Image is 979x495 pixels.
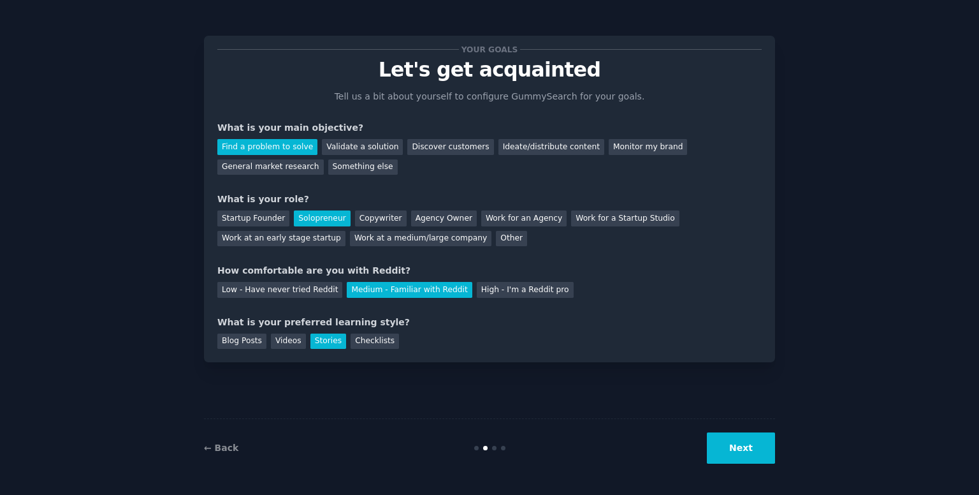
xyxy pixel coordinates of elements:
[271,334,306,350] div: Videos
[294,211,350,226] div: Solopreneur
[204,443,238,453] a: ← Back
[609,139,687,155] div: Monitor my brand
[217,159,324,175] div: General market research
[217,193,762,206] div: What is your role?
[498,139,604,155] div: Ideate/distribute content
[496,231,527,247] div: Other
[411,211,477,226] div: Agency Owner
[481,211,567,226] div: Work for an Agency
[571,211,679,226] div: Work for a Startup Studio
[217,139,317,155] div: Find a problem to solve
[217,282,342,298] div: Low - Have never tried Reddit
[310,334,346,350] div: Stories
[217,211,289,226] div: Startup Founder
[217,231,345,247] div: Work at an early stage startup
[459,43,520,56] span: Your goals
[217,316,762,329] div: What is your preferred learning style?
[329,90,650,103] p: Tell us a bit about yourself to configure GummySearch for your goals.
[347,282,472,298] div: Medium - Familiar with Reddit
[351,334,399,350] div: Checklists
[322,139,403,155] div: Validate a solution
[355,211,407,226] div: Copywriter
[350,231,491,247] div: Work at a medium/large company
[217,264,762,277] div: How comfortable are you with Reddit?
[328,159,398,175] div: Something else
[477,282,574,298] div: High - I'm a Reddit pro
[217,121,762,135] div: What is your main objective?
[217,334,266,350] div: Blog Posts
[217,59,762,81] p: Let's get acquainted
[407,139,493,155] div: Discover customers
[707,432,775,464] button: Next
